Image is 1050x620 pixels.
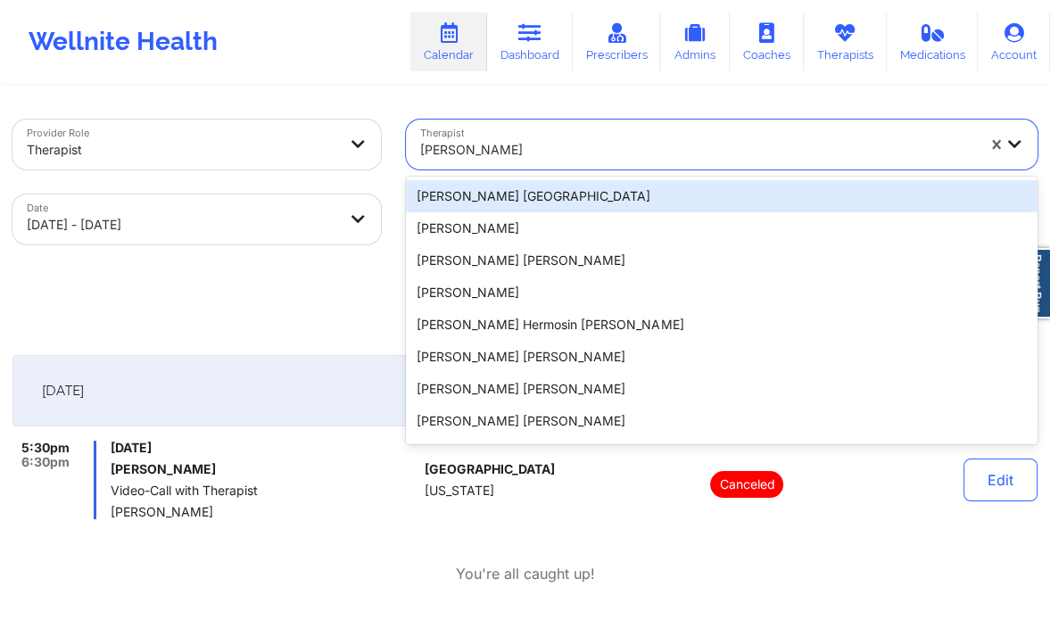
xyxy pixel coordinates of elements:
[410,12,487,71] a: Calendar
[21,441,70,455] span: 5:30pm
[406,309,1038,341] div: [PERSON_NAME] Hermosin [PERSON_NAME]
[111,505,418,519] span: [PERSON_NAME]
[573,12,661,71] a: Prescribers
[730,12,804,71] a: Coaches
[406,437,1038,469] div: [PERSON_NAME] [PERSON_NAME]
[27,130,337,169] div: Therapist
[406,341,1038,373] div: [PERSON_NAME] [PERSON_NAME]
[420,130,975,169] div: [PERSON_NAME]
[406,244,1038,277] div: [PERSON_NAME] [PERSON_NAME]
[406,212,1038,244] div: [PERSON_NAME]
[42,382,84,400] span: [DATE]
[406,405,1038,437] div: [PERSON_NAME] [PERSON_NAME]
[804,12,887,71] a: Therapists
[978,12,1050,71] a: Account
[660,12,730,71] a: Admins
[406,277,1038,309] div: [PERSON_NAME]
[425,462,555,476] span: [GEOGRAPHIC_DATA]
[963,459,1038,501] button: Edit
[406,180,1038,212] div: [PERSON_NAME] [GEOGRAPHIC_DATA]
[27,205,337,244] div: [DATE] - [DATE]
[111,462,418,476] h6: [PERSON_NAME]
[21,455,70,469] span: 6:30pm
[887,12,979,71] a: Medications
[406,373,1038,405] div: [PERSON_NAME] [PERSON_NAME]
[456,564,595,584] p: You're all caught up!
[487,12,573,71] a: Dashboard
[111,484,418,498] span: Video-Call with Therapist
[710,471,783,498] p: Canceled
[111,441,418,455] span: [DATE]
[425,484,494,498] span: [US_STATE]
